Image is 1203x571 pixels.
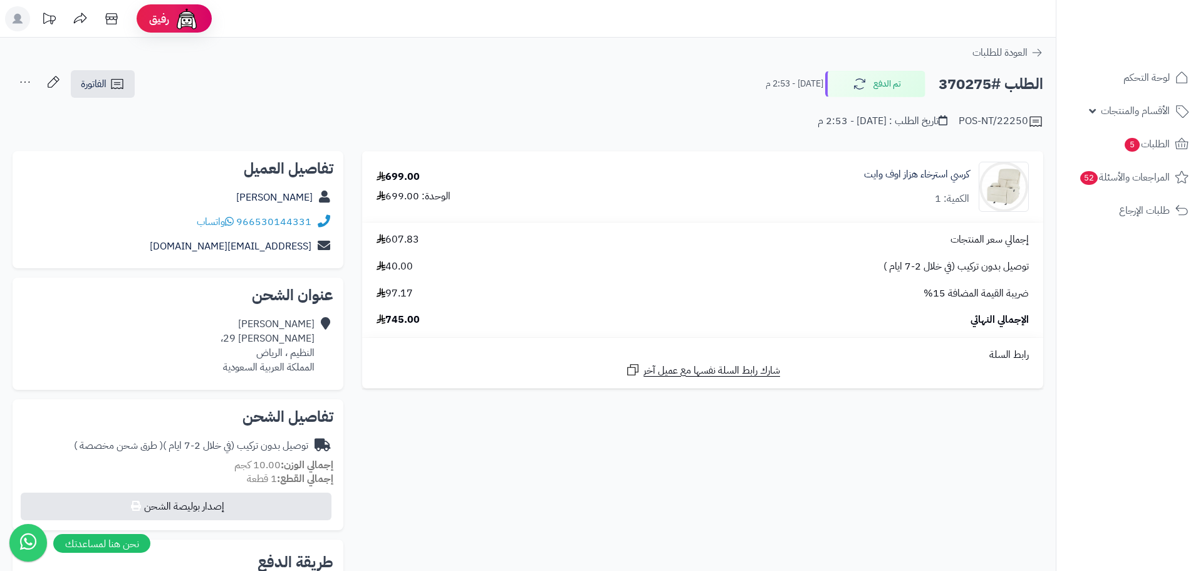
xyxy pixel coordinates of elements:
span: لوحة التحكم [1123,69,1170,86]
span: إجمالي سعر المنتجات [950,233,1029,247]
a: طلبات الإرجاع [1064,196,1195,226]
a: 966530144331 [236,214,311,229]
span: ( طرق شحن مخصصة ) [74,438,163,453]
small: [DATE] - 2:53 م [766,78,823,90]
span: الإجمالي النهائي [971,313,1029,327]
a: العودة للطلبات [972,45,1043,60]
span: توصيل بدون تركيب (في خلال 2-7 ايام ) [883,259,1029,274]
h2: عنوان الشحن [23,288,333,303]
span: ضريبة القيمة المضافة 15% [924,286,1029,301]
a: واتساب [197,214,234,229]
div: تاريخ الطلب : [DATE] - 2:53 م [818,114,947,128]
span: العودة للطلبات [972,45,1028,60]
a: لوحة التحكم [1064,63,1195,93]
div: رابط السلة [367,348,1038,362]
div: الوحدة: 699.00 [377,189,450,204]
span: الفاتورة [81,76,107,92]
a: شارك رابط السلة نفسها مع عميل آخر [625,362,780,378]
small: 10.00 كجم [234,458,333,473]
strong: إجمالي القطع: [277,471,333,486]
img: 1737964704-110102050045-90x90.jpg [979,162,1028,212]
button: تم الدفع [825,71,925,97]
a: تحديثات المنصة [33,6,65,34]
small: 1 قطعة [247,471,333,486]
span: 52 [1080,171,1098,185]
span: الطلبات [1123,135,1170,153]
a: كرسي استرخاء هزاز اوف وايت [864,167,969,182]
a: المراجعات والأسئلة52 [1064,162,1195,192]
span: رفيق [149,11,169,26]
div: 699.00 [377,170,420,184]
div: [PERSON_NAME] [PERSON_NAME] 29، النظيم ، الرياض المملكة العربية السعودية [221,317,315,374]
span: طلبات الإرجاع [1119,202,1170,219]
a: [PERSON_NAME] [236,190,313,205]
h2: الطلب #370275 [939,71,1043,97]
a: الطلبات5 [1064,129,1195,159]
strong: إجمالي الوزن: [281,458,333,473]
div: توصيل بدون تركيب (في خلال 2-7 ايام ) [74,439,308,453]
span: 5 [1125,138,1140,152]
span: شارك رابط السلة نفسها مع عميل آخر [643,364,780,378]
h2: طريقة الدفع [258,555,333,570]
span: 40.00 [377,259,413,274]
h2: تفاصيل الشحن [23,409,333,424]
button: إصدار بوليصة الشحن [21,493,331,520]
a: الفاتورة [71,70,135,98]
a: [EMAIL_ADDRESS][DOMAIN_NAME] [150,239,311,254]
div: الكمية: 1 [935,192,969,206]
span: الأقسام والمنتجات [1101,102,1170,120]
img: ai-face.png [174,6,199,31]
h2: تفاصيل العميل [23,161,333,176]
img: logo-2.png [1118,32,1191,58]
span: 607.83 [377,233,419,247]
span: 745.00 [377,313,420,327]
span: 97.17 [377,286,413,301]
span: المراجعات والأسئلة [1079,169,1170,186]
div: POS-NT/22250 [959,114,1043,129]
